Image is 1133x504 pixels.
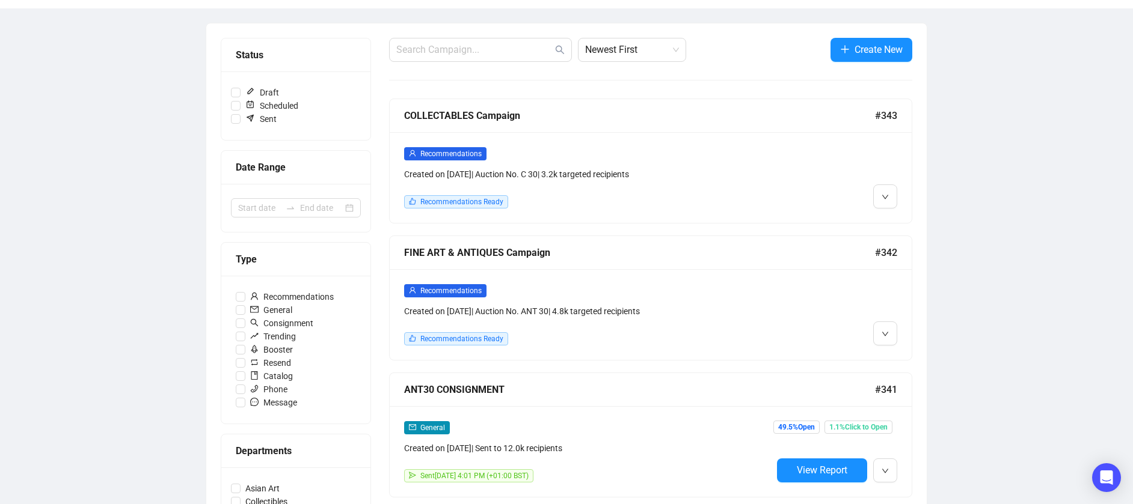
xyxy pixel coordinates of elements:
span: book [250,371,259,380]
input: Start date [238,201,281,214]
button: View Report [777,458,867,482]
a: FINE ART & ANTIQUES Campaign#342userRecommendationsCreated on [DATE]| Auction No. ANT 30| 4.8k ta... [389,235,912,360]
span: 1.1% Click to Open [824,421,892,434]
span: #343 [875,108,897,123]
span: Consignment [245,317,318,330]
span: message [250,398,259,406]
span: Resend [245,356,296,369]
span: mail [409,424,416,431]
div: Type [236,252,356,267]
div: Date Range [236,160,356,175]
span: send [409,472,416,479]
span: Sent [DATE] 4:01 PM (+01:00 BST) [420,472,529,480]
span: #342 [875,245,897,260]
span: Recommendations [420,150,482,158]
span: Draft [241,86,284,99]
span: Recommendations [245,290,339,303]
span: down [882,467,889,475]
span: Trending [245,330,301,343]
span: to [286,203,295,213]
span: phone [250,384,259,393]
span: View Report [797,464,847,476]
input: End date [300,201,343,214]
span: #341 [875,382,897,397]
span: rocket [250,345,259,353]
div: Created on [DATE] | Sent to 12.0k recipients [404,442,772,455]
span: General [245,303,297,317]
span: Recommendations Ready [420,198,503,206]
span: retweet [250,358,259,366]
span: Scheduled [241,99,303,112]
span: user [250,292,259,300]
div: FINE ART & ANTIQUES Campaign [404,245,875,260]
a: COLLECTABLES Campaign#343userRecommendationsCreated on [DATE]| Auction No. C 30| 3.2k targeted re... [389,99,912,223]
span: 49.5% Open [773,421,820,434]
button: Create New [831,38,912,62]
div: Open Intercom Messenger [1092,463,1121,492]
span: Asian Art [241,482,284,495]
span: Catalog [245,369,298,383]
span: swap-right [286,203,295,213]
span: rise [250,332,259,340]
div: Status [236,47,356,62]
input: Search Campaign... [396,43,553,57]
span: Phone [245,383,292,396]
span: user [409,150,416,157]
span: like [409,335,416,342]
span: Recommendations [420,287,482,295]
span: down [882,330,889,338]
span: user [409,287,416,294]
span: down [882,193,889,201]
span: General [420,424,445,432]
div: Created on [DATE] | Auction No. ANT 30 | 4.8k targeted recipients [404,305,772,318]
div: Departments [236,443,356,458]
span: Booster [245,343,298,356]
div: ANT30 CONSIGNMENT [404,382,875,397]
span: Sent [241,112,281,126]
span: like [409,198,416,205]
span: Recommendations Ready [420,335,503,343]
span: plus [840,44,850,54]
span: Create New [855,42,903,57]
span: Message [245,396,302,409]
span: Newest First [585,38,679,61]
span: search [555,45,565,55]
a: ANT30 CONSIGNMENT#341mailGeneralCreated on [DATE]| Sent to 12.0k recipientssendSent[DATE] 4:01 PM... [389,372,912,497]
div: Created on [DATE] | Auction No. C 30 | 3.2k targeted recipients [404,168,772,181]
div: COLLECTABLES Campaign [404,108,875,123]
span: mail [250,305,259,314]
span: search [250,318,259,327]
